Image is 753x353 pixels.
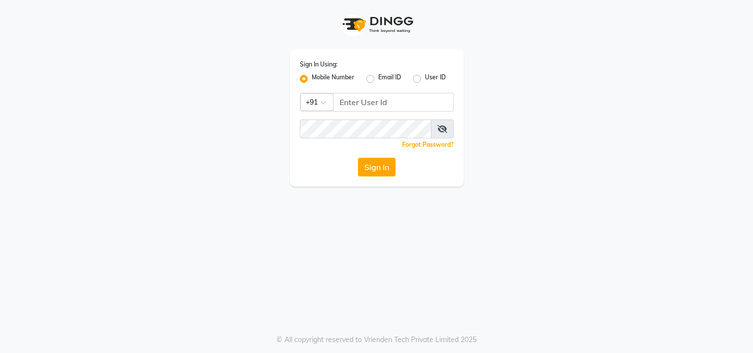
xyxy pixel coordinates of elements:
[333,93,454,112] input: Username
[312,73,354,85] label: Mobile Number
[358,158,396,176] button: Sign In
[402,141,454,148] a: Forgot Password?
[337,10,416,39] img: logo1.svg
[378,73,401,85] label: Email ID
[300,60,338,69] label: Sign In Using:
[300,119,431,138] input: Username
[425,73,446,85] label: User ID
